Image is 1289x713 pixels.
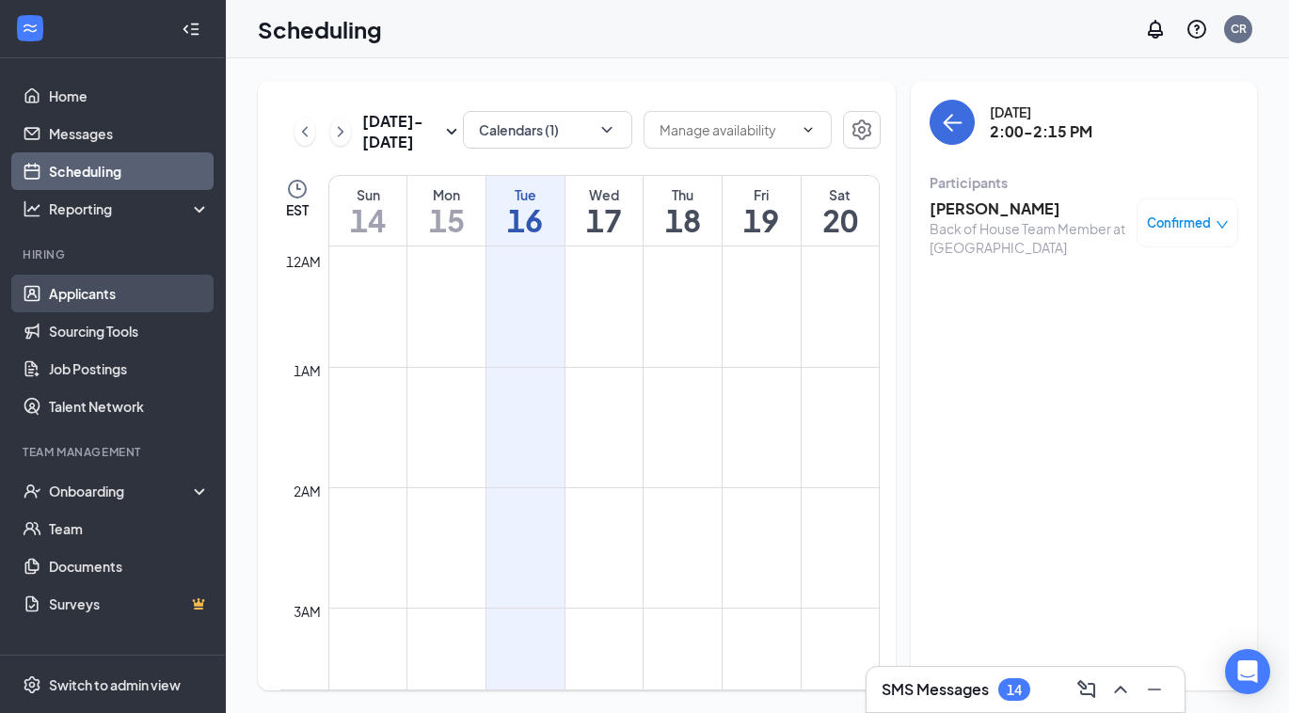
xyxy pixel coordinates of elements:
button: Minimize [1139,674,1170,705]
div: CR [1231,21,1247,37]
div: Switch to admin view [49,675,181,694]
button: ChevronRight [330,118,351,146]
h1: 17 [565,204,644,236]
h1: 18 [644,204,722,236]
a: September 14, 2025 [329,176,406,246]
button: Calendars (1)ChevronDown [463,111,632,149]
svg: Collapse [182,20,200,39]
a: Documents [49,547,210,585]
svg: ChevronDown [597,120,616,139]
button: ChevronLeft [294,118,315,146]
a: Sourcing Tools [49,312,210,350]
div: Open Intercom Messenger [1225,649,1270,694]
button: Settings [843,111,881,149]
span: EST [286,200,309,219]
button: ChevronUp [1106,674,1136,705]
svg: WorkstreamLogo [21,19,40,38]
svg: QuestionInfo [1186,18,1208,40]
a: September 18, 2025 [644,176,722,246]
input: Manage availability [660,119,793,140]
div: Wed [565,185,644,204]
svg: Notifications [1144,18,1167,40]
h1: Scheduling [258,13,382,45]
button: back-button [930,100,975,145]
div: Team Management [23,444,206,460]
h1: 16 [486,204,565,236]
h1: 19 [723,204,801,236]
div: 3am [290,601,325,622]
a: Messages [49,115,210,152]
a: Job Postings [49,350,210,388]
svg: SmallChevronDown [440,120,463,143]
a: Scheduling [49,152,210,190]
a: Talent Network [49,388,210,425]
h3: [PERSON_NAME] [930,198,1127,219]
a: Applicants [49,275,210,312]
h1: 20 [802,204,879,236]
a: Settings [843,111,881,152]
div: Participants [930,173,1238,192]
span: down [1216,218,1229,231]
svg: ArrowLeft [941,111,963,134]
a: September 20, 2025 [802,176,879,246]
div: Onboarding [49,482,194,500]
svg: ChevronLeft [295,120,314,143]
span: Confirmed [1147,214,1211,232]
a: September 16, 2025 [486,176,565,246]
h3: 2:00-2:15 PM [990,121,1092,142]
a: Home [49,77,210,115]
a: September 17, 2025 [565,176,644,246]
svg: Settings [23,675,41,694]
div: Sun [329,185,406,204]
div: Sat [802,185,879,204]
div: 12am [282,251,325,272]
div: 14 [1007,682,1022,698]
h3: [DATE] - [DATE] [362,111,440,152]
svg: Minimize [1143,678,1166,701]
svg: ChevronDown [801,122,816,137]
a: September 19, 2025 [723,176,801,246]
div: Mon [407,185,485,204]
a: Team [49,510,210,547]
h1: 15 [407,204,485,236]
div: Back of House Team Member at [GEOGRAPHIC_DATA] [930,219,1127,257]
svg: UserCheck [23,482,41,500]
svg: ComposeMessage [1075,678,1098,701]
a: September 15, 2025 [407,176,485,246]
svg: ChevronRight [331,120,350,143]
div: 1am [290,360,325,381]
svg: Settings [851,119,873,141]
div: Tue [486,185,565,204]
div: 2am [290,481,325,501]
div: Hiring [23,246,206,262]
button: ComposeMessage [1072,674,1102,705]
svg: ChevronUp [1109,678,1132,701]
a: SurveysCrown [49,585,210,623]
div: Reporting [49,199,211,218]
h1: 14 [329,204,406,236]
svg: Analysis [23,199,41,218]
div: Fri [723,185,801,204]
div: Thu [644,185,722,204]
svg: Clock [286,178,309,200]
h3: SMS Messages [882,679,989,700]
div: [DATE] [990,103,1092,121]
